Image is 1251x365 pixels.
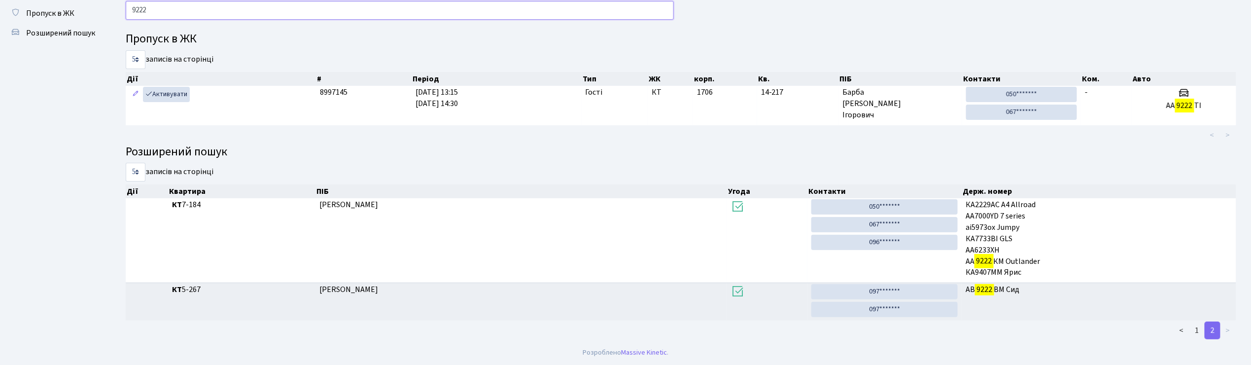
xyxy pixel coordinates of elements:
th: Період [412,72,582,86]
span: 5-267 [172,284,312,295]
th: Дії [126,184,168,198]
th: Контакти [963,72,1081,86]
span: [DATE] 13:15 [DATE] 14:30 [416,87,458,109]
th: # [316,72,412,86]
a: Пропуск в ЖК [5,3,104,23]
span: 14-217 [761,87,834,98]
label: записів на сторінці [126,163,213,182]
a: < [1174,322,1190,339]
span: 1706 [697,87,713,98]
th: ПІБ [838,72,962,86]
mark: 9222 [1175,99,1194,112]
th: ПІБ [316,184,728,198]
a: 2 [1205,322,1220,339]
mark: 9222 [975,283,994,296]
th: Квартира [168,184,315,198]
span: Розширений пошук [26,28,95,38]
b: КТ [172,199,182,210]
th: Кв. [757,72,838,86]
span: 8997145 [320,87,347,98]
span: [PERSON_NAME] [319,199,378,210]
label: записів на сторінці [126,50,213,69]
select: записів на сторінці [126,163,145,182]
h5: AA TI [1136,101,1232,110]
a: Розширений пошук [5,23,104,43]
span: Барба [PERSON_NAME] Ігорович [842,87,958,121]
select: записів на сторінці [126,50,145,69]
span: Гості [586,87,603,98]
th: Угода [728,184,807,198]
h4: Розширений пошук [126,145,1236,159]
mark: 9222 [974,254,993,268]
span: - [1085,87,1088,98]
span: Пропуск в ЖК [26,8,74,19]
input: Пошук [126,1,674,20]
span: АВ ВМ Сид [966,284,1232,295]
b: КТ [172,284,182,295]
a: Редагувати [130,87,141,102]
th: Дії [126,72,316,86]
th: Контакти [807,184,962,198]
span: [PERSON_NAME] [319,284,378,295]
div: Розроблено . [583,347,668,358]
th: Держ. номер [962,184,1237,198]
th: Авто [1132,72,1237,86]
th: корп. [693,72,757,86]
th: Тип [582,72,648,86]
a: 1 [1189,322,1205,339]
a: Активувати [143,87,190,102]
span: 7-184 [172,199,312,211]
a: Massive Kinetic [621,347,667,358]
span: КА2229АС A4 Allroad AA7000YD 7 series ai5973ox Jumpy КА7733ВІ GLS АА6233ХН АА КМ Outlander КА9407... [966,199,1232,278]
span: КТ [652,87,689,98]
th: Ком. [1081,72,1132,86]
h4: Пропуск в ЖК [126,32,1236,46]
th: ЖК [648,72,693,86]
